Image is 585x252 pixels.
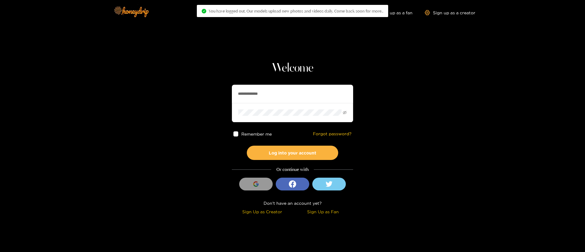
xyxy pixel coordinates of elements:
div: Sign Up as Creator [233,208,291,215]
span: eye-invisible [343,111,347,115]
a: Sign up as a fan [371,10,413,15]
h1: Welcome [232,61,353,76]
a: Sign up as a creator [425,10,475,15]
span: You have logged out. Our models upload new photos and videos daily. Come back soon for more.. [209,9,383,13]
button: Log into your account [247,146,338,160]
span: check-circle [202,9,206,13]
span: Remember me [242,132,272,136]
div: Don't have an account yet? [232,200,353,207]
a: Forgot password? [313,131,352,137]
div: Or continue with [232,166,353,173]
div: Sign Up as Fan [294,208,352,215]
